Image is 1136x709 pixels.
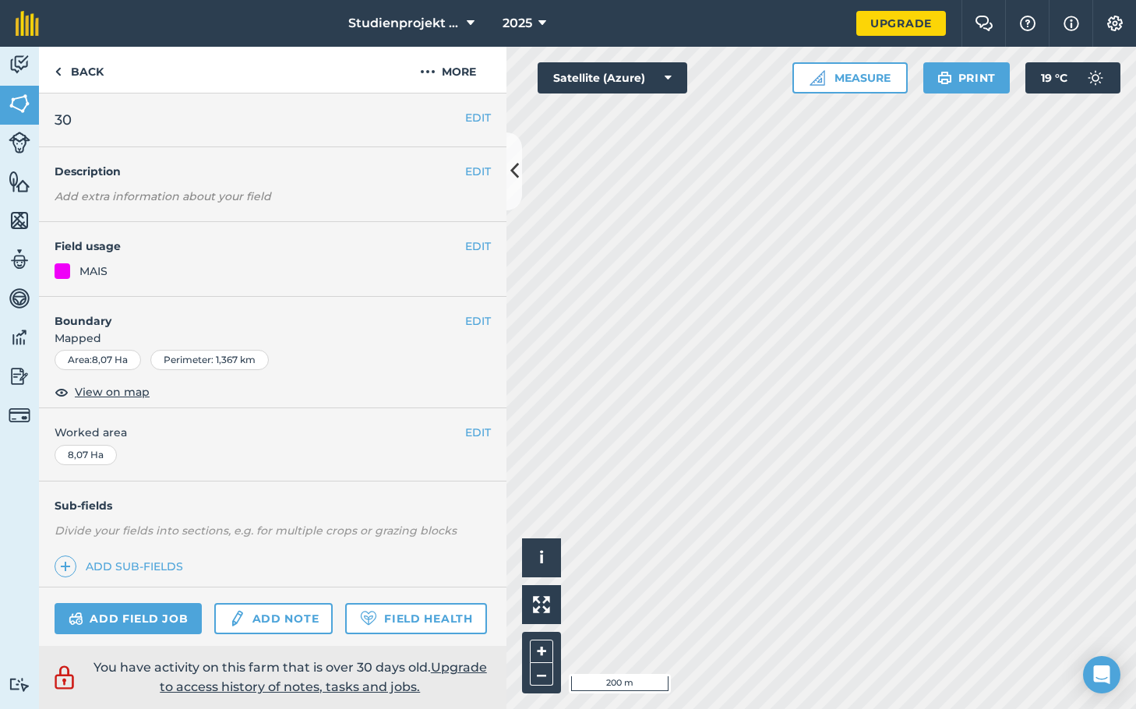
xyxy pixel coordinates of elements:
img: svg+xml;base64,PHN2ZyB4bWxucz0iaHR0cDovL3d3dy53My5vcmcvMjAwMC9zdmciIHdpZHRoPSIxOSIgaGVpZ2h0PSIyNC... [937,69,952,87]
span: 30 [55,109,72,131]
img: svg+xml;base64,PD94bWwgdmVyc2lvbj0iMS4wIiBlbmNvZGluZz0idXRmLTgiPz4KPCEtLSBHZW5lcmF0b3I6IEFkb2JlIE... [51,663,78,692]
span: Worked area [55,424,491,441]
img: svg+xml;base64,PD94bWwgdmVyc2lvbj0iMS4wIiBlbmNvZGluZz0idXRmLTgiPz4KPCEtLSBHZW5lcmF0b3I6IEFkb2JlIE... [9,287,30,310]
button: EDIT [465,109,491,126]
button: EDIT [465,312,491,330]
button: View on map [55,383,150,401]
img: fieldmargin Logo [16,11,39,36]
img: svg+xml;base64,PHN2ZyB4bWxucz0iaHR0cDovL3d3dy53My5vcmcvMjAwMC9zdmciIHdpZHRoPSI1NiIgaGVpZ2h0PSI2MC... [9,92,30,115]
img: Two speech bubbles overlapping with the left bubble in the forefront [975,16,993,31]
button: – [530,663,553,686]
img: Four arrows, one pointing top left, one top right, one bottom right and the last bottom left [533,596,550,613]
a: Add sub-fields [55,556,189,577]
a: Add note [214,603,333,634]
span: 2025 [503,14,532,33]
button: Print [923,62,1011,93]
button: + [530,640,553,663]
a: Upgrade [856,11,946,36]
button: Measure [792,62,908,93]
button: EDIT [465,238,491,255]
span: Mapped [39,330,506,347]
img: svg+xml;base64,PHN2ZyB4bWxucz0iaHR0cDovL3d3dy53My5vcmcvMjAwMC9zdmciIHdpZHRoPSI1NiIgaGVpZ2h0PSI2MC... [9,170,30,193]
div: Perimeter : 1,367 km [150,350,269,370]
img: svg+xml;base64,PD94bWwgdmVyc2lvbj0iMS4wIiBlbmNvZGluZz0idXRmLTgiPz4KPCEtLSBHZW5lcmF0b3I6IEFkb2JlIE... [228,609,245,628]
div: Area : 8,07 Ha [55,350,141,370]
div: Open Intercom Messenger [1083,656,1120,693]
img: svg+xml;base64,PD94bWwgdmVyc2lvbj0iMS4wIiBlbmNvZGluZz0idXRmLTgiPz4KPCEtLSBHZW5lcmF0b3I6IEFkb2JlIE... [9,248,30,271]
img: svg+xml;base64,PHN2ZyB4bWxucz0iaHR0cDovL3d3dy53My5vcmcvMjAwMC9zdmciIHdpZHRoPSIyMCIgaGVpZ2h0PSIyNC... [420,62,436,81]
img: svg+xml;base64,PD94bWwgdmVyc2lvbj0iMS4wIiBlbmNvZGluZz0idXRmLTgiPz4KPCEtLSBHZW5lcmF0b3I6IEFkb2JlIE... [1080,62,1111,93]
button: 19 °C [1025,62,1120,93]
button: EDIT [465,424,491,441]
img: svg+xml;base64,PHN2ZyB4bWxucz0iaHR0cDovL3d3dy53My5vcmcvMjAwMC9zdmciIHdpZHRoPSI1NiIgaGVpZ2h0PSI2MC... [9,209,30,232]
h4: Description [55,163,491,180]
img: svg+xml;base64,PD94bWwgdmVyc2lvbj0iMS4wIiBlbmNvZGluZz0idXRmLTgiPz4KPCEtLSBHZW5lcmF0b3I6IEFkb2JlIE... [9,404,30,426]
img: svg+xml;base64,PD94bWwgdmVyc2lvbj0iMS4wIiBlbmNvZGluZz0idXRmLTgiPz4KPCEtLSBHZW5lcmF0b3I6IEFkb2JlIE... [9,53,30,76]
img: svg+xml;base64,PD94bWwgdmVyc2lvbj0iMS4wIiBlbmNvZGluZz0idXRmLTgiPz4KPCEtLSBHZW5lcmF0b3I6IEFkb2JlIE... [9,132,30,153]
a: Field Health [345,603,486,634]
em: Divide your fields into sections, e.g. for multiple crops or grazing blocks [55,524,457,538]
h4: Sub-fields [39,497,506,514]
h4: Field usage [55,238,465,255]
img: svg+xml;base64,PHN2ZyB4bWxucz0iaHR0cDovL3d3dy53My5vcmcvMjAwMC9zdmciIHdpZHRoPSI5IiBoZWlnaHQ9IjI0Ii... [55,62,62,81]
img: svg+xml;base64,PHN2ZyB4bWxucz0iaHR0cDovL3d3dy53My5vcmcvMjAwMC9zdmciIHdpZHRoPSIxNCIgaGVpZ2h0PSIyNC... [60,557,71,576]
button: More [390,47,506,93]
img: svg+xml;base64,PHN2ZyB4bWxucz0iaHR0cDovL3d3dy53My5vcmcvMjAwMC9zdmciIHdpZHRoPSIxNyIgaGVpZ2h0PSIxNy... [1064,14,1079,33]
span: i [539,548,544,567]
div: MAIS [79,263,108,280]
button: i [522,538,561,577]
button: Satellite (Azure) [538,62,687,93]
p: You have activity on this farm that is over 30 days old. [86,658,495,697]
a: Back [39,47,119,93]
a: Add field job [55,603,202,634]
span: 19 ° C [1041,62,1067,93]
button: EDIT [465,163,491,180]
img: A question mark icon [1018,16,1037,31]
img: svg+xml;base64,PD94bWwgdmVyc2lvbj0iMS4wIiBlbmNvZGluZz0idXRmLTgiPz4KPCEtLSBHZW5lcmF0b3I6IEFkb2JlIE... [9,365,30,388]
img: Ruler icon [810,70,825,86]
h4: Boundary [39,297,465,330]
img: A cog icon [1106,16,1124,31]
img: svg+xml;base64,PD94bWwgdmVyc2lvbj0iMS4wIiBlbmNvZGluZz0idXRmLTgiPz4KPCEtLSBHZW5lcmF0b3I6IEFkb2JlIE... [9,326,30,349]
img: svg+xml;base64,PD94bWwgdmVyc2lvbj0iMS4wIiBlbmNvZGluZz0idXRmLTgiPz4KPCEtLSBHZW5lcmF0b3I6IEFkb2JlIE... [69,609,83,628]
span: View on map [75,383,150,400]
span: Studienprojekt 25 [348,14,460,33]
img: svg+xml;base64,PHN2ZyB4bWxucz0iaHR0cDovL3d3dy53My5vcmcvMjAwMC9zdmciIHdpZHRoPSIxOCIgaGVpZ2h0PSIyNC... [55,383,69,401]
em: Add extra information about your field [55,189,271,203]
div: 8,07 Ha [55,445,117,465]
img: svg+xml;base64,PD94bWwgdmVyc2lvbj0iMS4wIiBlbmNvZGluZz0idXRmLTgiPz4KPCEtLSBHZW5lcmF0b3I6IEFkb2JlIE... [9,677,30,692]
